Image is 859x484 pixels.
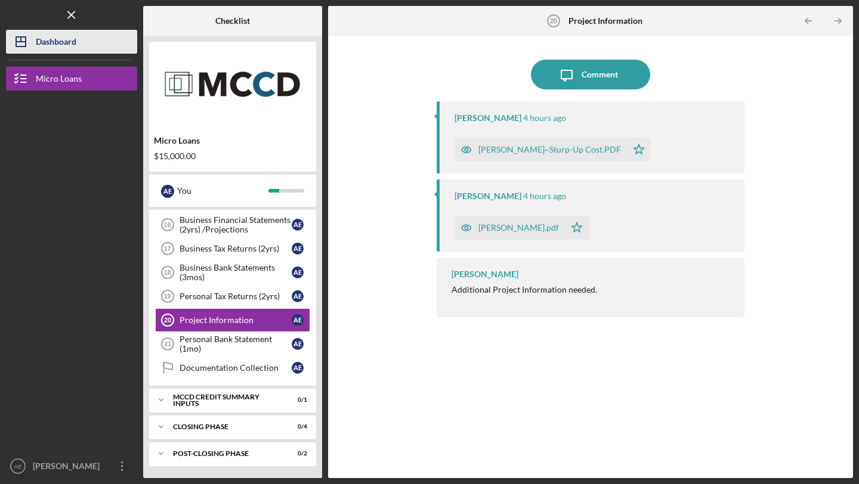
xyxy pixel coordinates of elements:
div: 0 / 1 [286,396,307,404]
button: AE[PERSON_NAME] Ero-[PERSON_NAME] [6,454,137,478]
a: 17Business Tax Returns (2yrs)AE [155,237,310,260]
a: 20Project InformationAE [155,308,310,332]
tspan: 18 [163,269,171,276]
div: A E [292,266,304,278]
button: [PERSON_NAME].pdf [455,216,589,240]
div: A E [292,362,304,374]
div: MCCD Credit Summary Inputs [173,393,277,407]
time: 2025-10-01 17:18 [523,113,566,123]
div: Project Information [180,315,292,325]
div: Documentation Collection [180,363,292,373]
div: [PERSON_NAME] [452,269,518,279]
div: Personal Bank Statement (1mo) [180,334,292,353]
text: AE [14,463,22,470]
button: Comment [531,60,650,89]
div: [PERSON_NAME] [455,113,521,123]
b: Project Information [568,16,642,26]
div: Personal Tax Returns (2yrs) [180,291,292,301]
tspan: 20 [550,17,557,24]
tspan: 16 [163,221,171,228]
b: Checklist [215,16,250,26]
div: [PERSON_NAME].pdf [478,223,559,232]
tspan: 19 [163,293,171,300]
a: 16Business Financial Statements (2yrs) /ProjectionsAE [155,213,310,237]
time: 2025-10-01 17:16 [523,191,566,201]
div: Business Bank Statements (3mos) [180,263,292,282]
a: 19Personal Tax Returns (2yrs)AE [155,284,310,308]
div: A E [292,314,304,326]
button: Micro Loans [6,67,137,91]
div: A E [292,243,304,255]
div: Micro Loans [154,136,311,145]
div: Micro Loans [36,67,82,94]
div: 0 / 4 [286,423,307,430]
div: A E [292,338,304,350]
img: Product logo [149,48,316,119]
div: Business Tax Returns (2yrs) [180,244,292,253]
button: [PERSON_NAME]~Sturp-Up Cost.PDF [455,138,651,162]
a: 21Personal Bank Statement (1mo)AE [155,332,310,356]
div: Dashboard [36,30,76,57]
div: [PERSON_NAME] [455,191,521,201]
div: Post-Closing Phase [173,450,277,457]
div: You [177,181,268,201]
div: 0 / 2 [286,450,307,457]
div: A E [292,290,304,302]
div: Additional Project Information needed. [452,285,597,294]
div: Comment [582,60,618,89]
div: Closing Phase [173,423,277,430]
div: A E [161,185,174,198]
a: Documentation CollectionAE [155,356,310,380]
div: $15,000.00 [154,151,311,161]
tspan: 17 [163,245,171,252]
tspan: 21 [164,340,171,348]
div: A E [292,219,304,231]
tspan: 20 [164,317,171,324]
div: [PERSON_NAME]~Sturp-Up Cost.PDF [478,145,621,154]
div: Business Financial Statements (2yrs) /Projections [180,215,292,234]
button: Dashboard [6,30,137,54]
a: 18Business Bank Statements (3mos)AE [155,260,310,284]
